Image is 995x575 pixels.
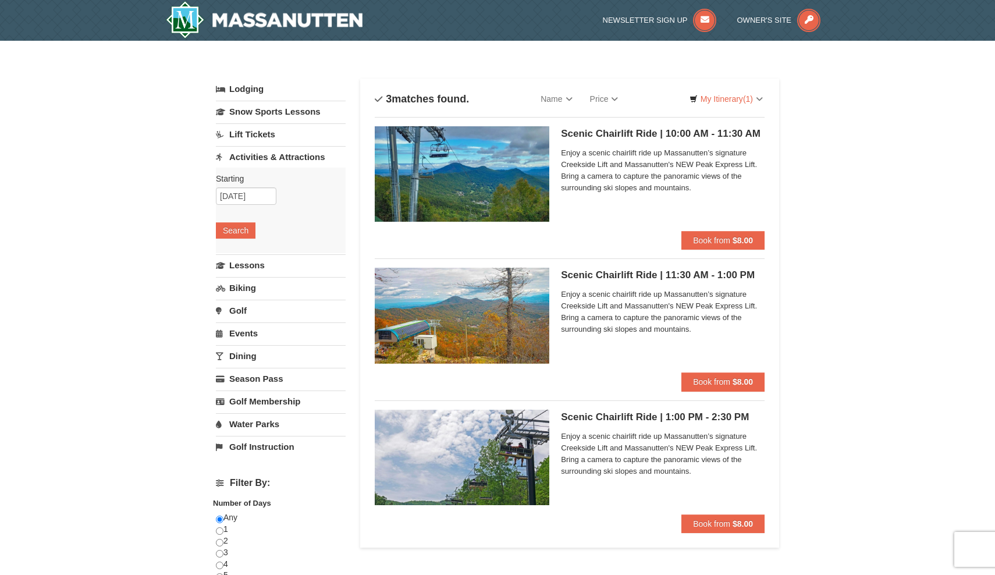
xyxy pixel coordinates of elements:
a: Name [532,87,581,111]
a: Season Pass [216,368,346,389]
a: Massanutten Resort [166,1,363,38]
h4: Filter By: [216,478,346,488]
a: My Itinerary(1) [682,90,770,108]
a: Owner's Site [737,16,821,24]
img: 24896431-9-664d1467.jpg [375,410,549,505]
button: Book from $8.00 [681,231,765,250]
a: Golf Instruction [216,436,346,457]
span: Enjoy a scenic chairlift ride up Massanutten’s signature Creekside Lift and Massanutten's NEW Pea... [561,431,765,477]
button: Book from $8.00 [681,514,765,533]
span: Enjoy a scenic chairlift ride up Massanutten’s signature Creekside Lift and Massanutten's NEW Pea... [561,147,765,194]
a: Lift Tickets [216,123,346,145]
a: Activities & Attractions [216,146,346,168]
strong: Number of Days [213,499,271,507]
span: Book from [693,377,730,386]
span: Owner's Site [737,16,792,24]
a: Biking [216,277,346,299]
a: Lodging [216,79,346,100]
strong: $8.00 [733,377,753,386]
span: Book from [693,519,730,528]
a: Water Parks [216,413,346,435]
h5: Scenic Chairlift Ride | 1:00 PM - 2:30 PM [561,411,765,423]
strong: $8.00 [733,236,753,245]
img: 24896431-1-a2e2611b.jpg [375,126,549,222]
a: Golf [216,300,346,321]
span: Book from [693,236,730,245]
button: Book from $8.00 [681,372,765,391]
a: Snow Sports Lessons [216,101,346,122]
strong: $8.00 [733,519,753,528]
span: Enjoy a scenic chairlift ride up Massanutten’s signature Creekside Lift and Massanutten's NEW Pea... [561,289,765,335]
a: Newsletter Sign Up [603,16,717,24]
img: 24896431-13-a88f1aaf.jpg [375,268,549,363]
button: Search [216,222,255,239]
span: (1) [743,94,753,104]
h5: Scenic Chairlift Ride | 10:00 AM - 11:30 AM [561,128,765,140]
span: Newsletter Sign Up [603,16,688,24]
a: Golf Membership [216,391,346,412]
a: Price [581,87,627,111]
label: Starting [216,173,337,184]
a: Dining [216,345,346,367]
img: Massanutten Resort Logo [166,1,363,38]
h5: Scenic Chairlift Ride | 11:30 AM - 1:00 PM [561,269,765,281]
a: Events [216,322,346,344]
a: Lessons [216,254,346,276]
